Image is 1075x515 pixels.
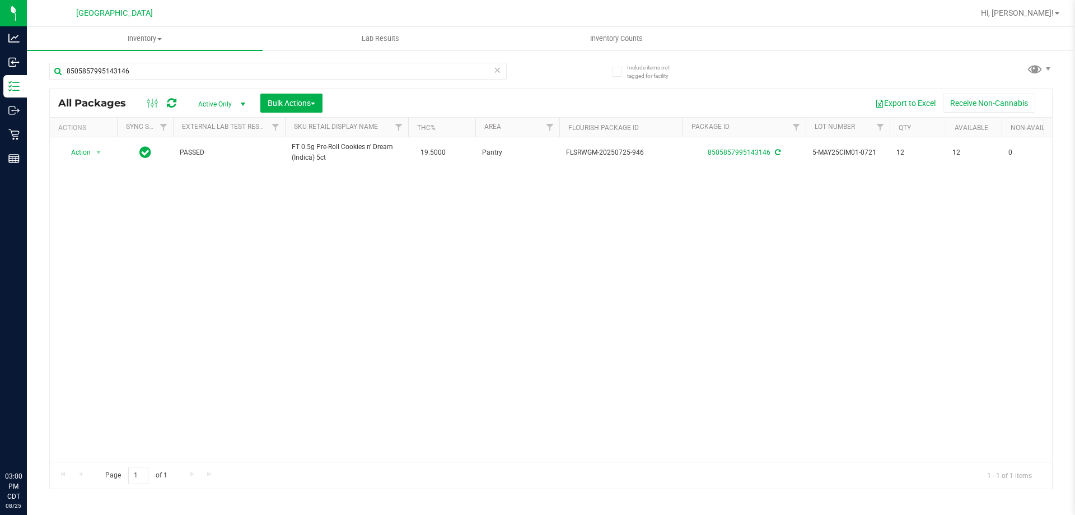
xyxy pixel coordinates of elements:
input: 1 [128,467,148,484]
span: Bulk Actions [268,99,315,108]
a: Lab Results [263,27,498,50]
a: Qty [899,124,911,132]
div: Actions [58,124,113,132]
a: Package ID [691,123,730,131]
inline-svg: Outbound [8,105,20,116]
button: Export to Excel [868,94,943,113]
a: Sku Retail Display Name [294,123,378,131]
span: select [92,145,106,160]
span: Inventory [27,34,263,44]
a: Filter [390,118,408,137]
span: Action [61,145,91,160]
a: External Lab Test Result [182,123,270,131]
a: Filter [267,118,285,137]
span: Hi, [PERSON_NAME]! [981,8,1054,17]
span: [GEOGRAPHIC_DATA] [76,8,153,18]
a: Filter [787,118,806,137]
a: Inventory [27,27,263,50]
inline-svg: Retail [8,129,20,140]
span: Clear [493,63,501,77]
a: Filter [871,118,890,137]
inline-svg: Inventory [8,81,20,92]
a: Available [955,124,988,132]
span: 5-MAY25CIM01-0721 [812,147,883,158]
span: 12 [952,147,995,158]
a: Sync Status [126,123,169,131]
span: 1 - 1 of 1 items [978,467,1041,484]
a: Non-Available [1011,124,1060,132]
a: Flourish Package ID [568,124,639,132]
a: Lot Number [815,123,855,131]
a: Area [484,123,501,131]
span: PASSED [180,147,278,158]
span: Page of 1 [96,467,176,484]
span: Lab Results [347,34,414,44]
span: Include items not tagged for facility [627,63,683,80]
span: In Sync [139,145,151,160]
span: Sync from Compliance System [773,149,780,156]
input: Search Package ID, Item Name, SKU, Lot or Part Number... [49,63,507,80]
a: THC% [417,124,436,132]
span: FT 0.5g Pre-Roll Cookies n' Dream (Indica) 5ct [292,142,401,163]
span: All Packages [58,97,137,109]
inline-svg: Analytics [8,33,20,44]
span: Pantry [482,147,553,158]
inline-svg: Reports [8,153,20,164]
a: Filter [155,118,173,137]
span: 19.5000 [415,145,451,161]
span: FLSRWGM-20250725-946 [566,147,676,158]
inline-svg: Inbound [8,57,20,68]
span: 12 [896,147,939,158]
a: 8505857995143146 [708,149,770,156]
p: 03:00 PM CDT [5,471,22,502]
a: Inventory Counts [498,27,734,50]
span: Inventory Counts [575,34,658,44]
button: Receive Non-Cannabis [943,94,1035,113]
button: Bulk Actions [260,94,322,113]
p: 08/25 [5,502,22,510]
span: 0 [1008,147,1051,158]
iframe: Resource center [11,425,45,459]
a: Filter [541,118,559,137]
